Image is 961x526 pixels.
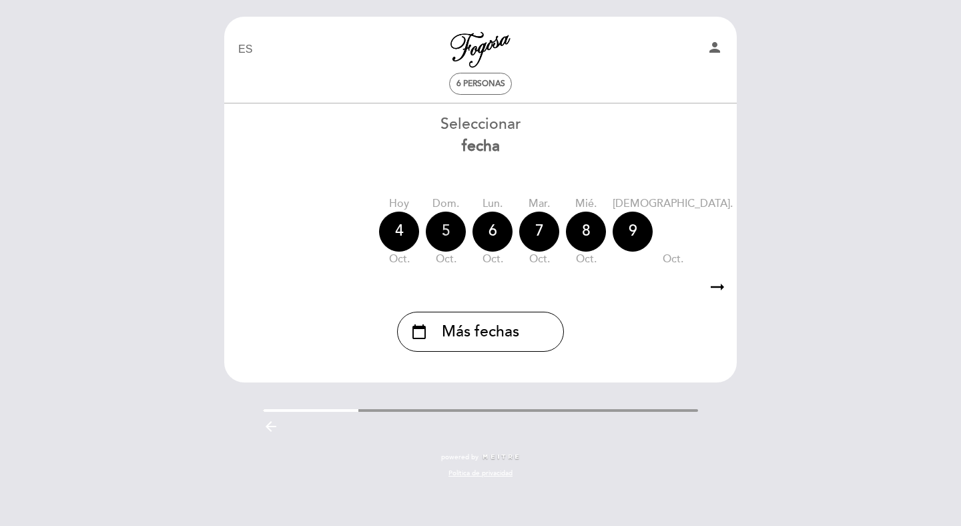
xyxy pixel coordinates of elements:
[379,196,419,212] div: Hoy
[472,212,513,252] div: 6
[566,196,606,212] div: mié.
[707,39,723,55] i: person
[519,196,559,212] div: mar.
[519,252,559,267] div: oct.
[472,196,513,212] div: lun.
[411,320,427,343] i: calendar_today
[482,454,520,461] img: MEITRE
[448,469,513,478] a: Política de privacidad
[472,252,513,267] div: oct.
[707,273,727,302] i: arrow_right_alt
[426,212,466,252] div: 5
[379,212,419,252] div: 4
[426,196,466,212] div: dom.
[379,252,419,267] div: oct.
[426,252,466,267] div: oct.
[566,212,606,252] div: 8
[441,453,478,462] span: powered by
[566,252,606,267] div: oct.
[462,137,500,156] b: fecha
[613,196,733,212] div: [DEMOGRAPHIC_DATA].
[456,79,505,89] span: 6 personas
[613,212,653,252] div: 9
[442,321,519,343] span: Más fechas
[224,113,737,158] div: Seleccionar
[397,31,564,68] a: Parrilla Fogosa
[613,252,733,267] div: oct.
[441,453,520,462] a: powered by
[519,212,559,252] div: 7
[707,39,723,60] button: person
[263,419,279,435] i: arrow_backward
